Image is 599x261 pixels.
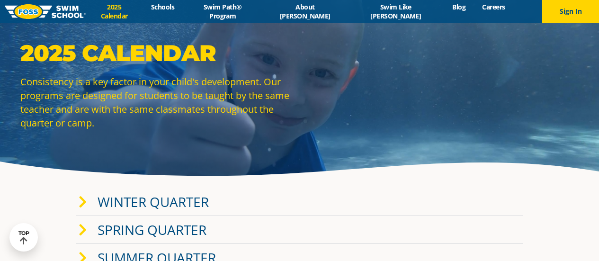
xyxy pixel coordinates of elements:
a: Swim Like [PERSON_NAME] [348,2,444,20]
img: FOSS Swim School Logo [5,4,86,19]
a: Blog [444,2,474,11]
strong: 2025 Calendar [20,39,216,67]
a: Swim Path® Program [183,2,263,20]
a: Spring Quarter [98,221,206,239]
div: TOP [18,230,29,245]
a: About [PERSON_NAME] [263,2,348,20]
a: Careers [474,2,513,11]
a: Winter Quarter [98,193,209,211]
a: 2025 Calendar [86,2,143,20]
p: Consistency is a key factor in your child's development. Our programs are designed for students t... [20,75,295,130]
a: Schools [143,2,183,11]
